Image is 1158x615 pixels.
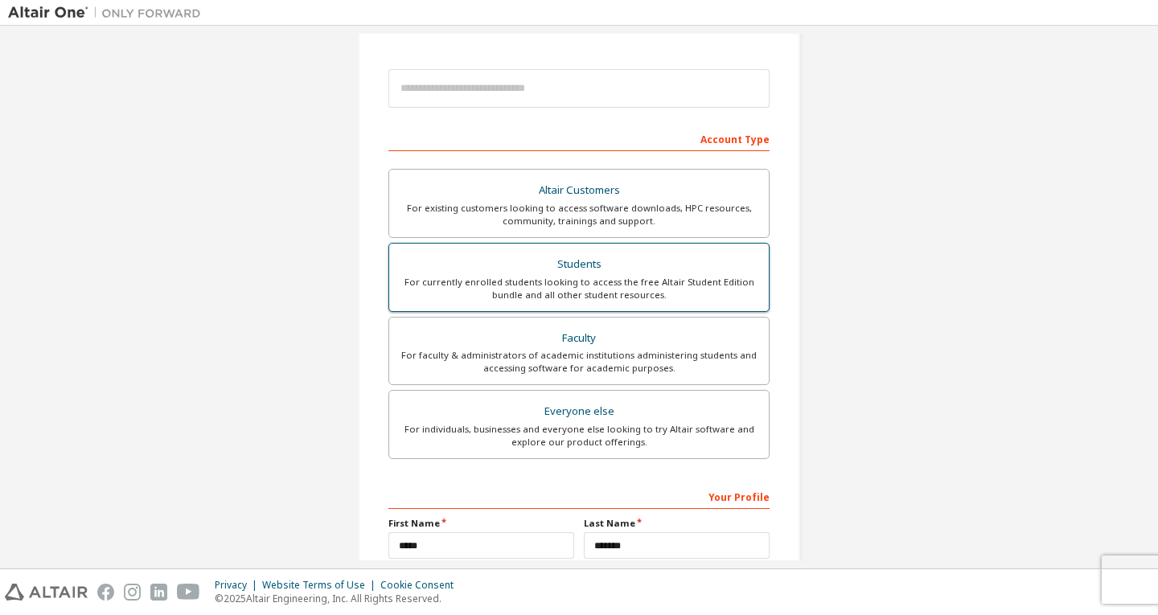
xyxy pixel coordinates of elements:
div: For individuals, businesses and everyone else looking to try Altair software and explore our prod... [399,423,759,449]
p: © 2025 Altair Engineering, Inc. All Rights Reserved. [215,592,463,605]
div: Students [399,253,759,276]
div: Altair Customers [399,179,759,202]
div: Privacy [215,579,262,592]
img: linkedin.svg [150,584,167,601]
label: Last Name [584,517,770,530]
div: Cookie Consent [380,579,463,592]
div: Your Profile [388,483,770,509]
img: instagram.svg [124,584,141,601]
img: youtube.svg [177,584,200,601]
div: For faculty & administrators of academic institutions administering students and accessing softwa... [399,349,759,375]
img: Altair One [8,5,209,21]
img: facebook.svg [97,584,114,601]
label: First Name [388,517,574,530]
img: altair_logo.svg [5,584,88,601]
div: Account Type [388,125,770,151]
div: Faculty [399,327,759,350]
div: Website Terms of Use [262,579,380,592]
div: For currently enrolled students looking to access the free Altair Student Edition bundle and all ... [399,276,759,301]
div: Everyone else [399,400,759,423]
div: For existing customers looking to access software downloads, HPC resources, community, trainings ... [399,202,759,228]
